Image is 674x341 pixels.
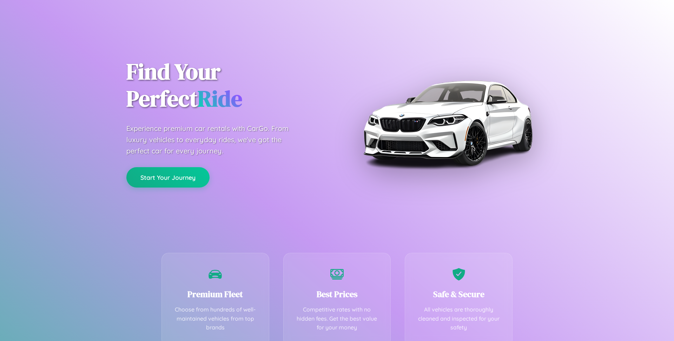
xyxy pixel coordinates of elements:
h3: Safe & Secure [416,288,502,300]
p: Experience premium car rentals with CarGo. From luxury vehicles to everyday rides, we've got the ... [126,123,302,157]
h3: Premium Fleet [172,288,258,300]
button: Start Your Journey [126,167,210,188]
h3: Best Prices [294,288,380,300]
span: Ride [198,83,242,114]
p: All vehicles are thoroughly cleaned and inspected for your safety [416,305,502,332]
h1: Find Your Perfect [126,58,326,112]
p: Choose from hundreds of well-maintained vehicles from top brands [172,305,258,332]
img: Premium BMW car rental vehicle [360,35,535,211]
p: Competitive rates with no hidden fees. Get the best value for your money [294,305,380,332]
